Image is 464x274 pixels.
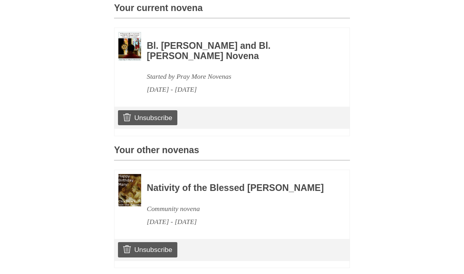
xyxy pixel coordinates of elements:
[114,145,350,161] h3: Your other novenas
[147,183,328,193] h3: Nativity of the Blessed [PERSON_NAME]
[147,202,328,215] div: Community novena
[147,83,328,96] div: [DATE] - [DATE]
[147,215,328,228] div: [DATE] - [DATE]
[118,110,177,125] a: Unsubscribe
[118,174,141,206] img: Novena image
[147,70,328,83] div: Started by Pray More Novenas
[147,41,328,61] h3: Bl. [PERSON_NAME] and Bl. [PERSON_NAME] Novena
[114,3,350,19] h3: Your current novena
[118,32,141,61] img: Novena image
[118,242,177,257] a: Unsubscribe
